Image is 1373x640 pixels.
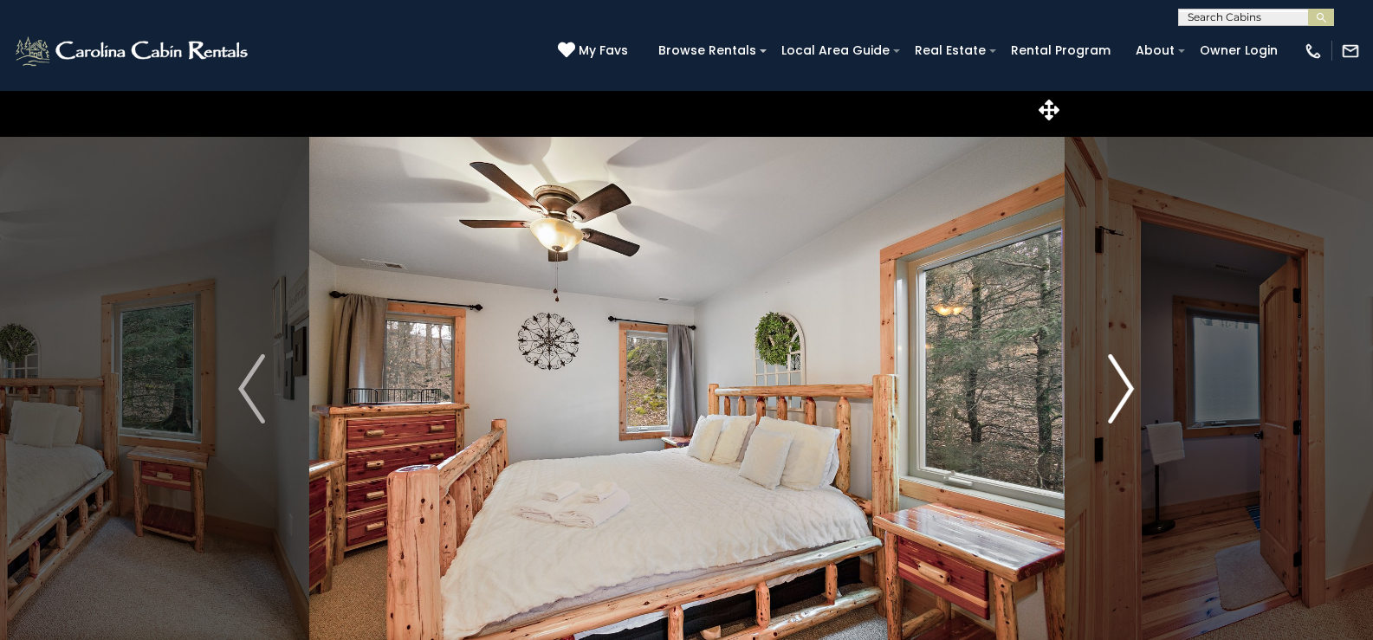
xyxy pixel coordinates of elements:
a: My Favs [558,42,632,61]
a: Real Estate [906,37,994,64]
img: White-1-2.png [13,34,253,68]
img: arrow [1108,354,1134,423]
a: Browse Rentals [650,37,765,64]
img: mail-regular-white.png [1341,42,1360,61]
img: phone-regular-white.png [1304,42,1323,61]
a: Owner Login [1191,37,1286,64]
span: My Favs [579,42,628,60]
a: Rental Program [1002,37,1119,64]
img: arrow [238,354,264,423]
a: Local Area Guide [773,37,898,64]
a: About [1127,37,1183,64]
